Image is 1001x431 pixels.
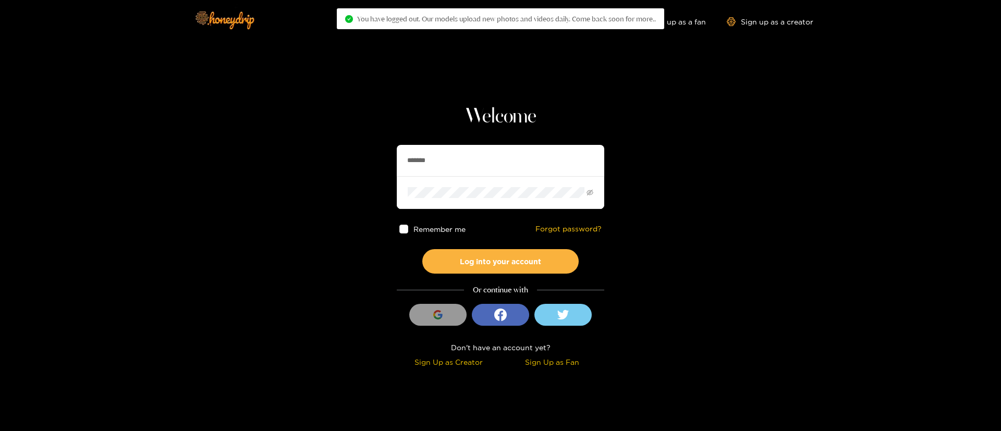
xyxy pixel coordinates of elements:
a: Forgot password? [535,225,602,233]
span: You have logged out. Our models upload new photos and videos daily. Come back soon for more.. [357,15,656,23]
div: Sign Up as Fan [503,356,602,368]
span: check-circle [345,15,353,23]
div: Sign Up as Creator [399,356,498,368]
div: Don't have an account yet? [397,341,604,353]
span: eye-invisible [587,189,593,196]
a: Sign up as a fan [634,17,706,26]
div: Or continue with [397,284,604,296]
button: Log into your account [422,249,579,274]
h1: Welcome [397,104,604,129]
span: Remember me [413,225,466,233]
a: Sign up as a creator [727,17,813,26]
